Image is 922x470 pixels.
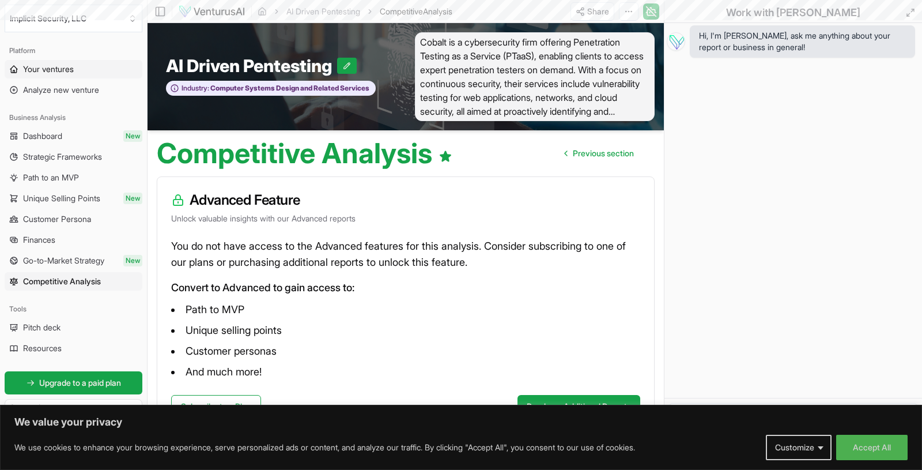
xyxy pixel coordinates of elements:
[5,231,142,249] a: Finances
[123,255,142,266] span: New
[5,60,142,78] a: Your ventures
[5,371,142,394] a: Upgrade to a paid plan
[39,377,121,389] span: Upgrade to a paid plan
[699,30,906,53] span: Hi, I'm [PERSON_NAME], ask me anything about your report or business in general!
[556,142,643,165] a: Go to previous page
[5,339,142,358] a: Resources
[23,276,101,287] span: Competitive Analysis
[5,127,142,145] a: DashboardNew
[667,32,685,51] img: Vera
[182,84,209,93] span: Industry:
[123,130,142,142] span: New
[517,395,640,418] button: Purchase Additional Reports
[23,322,61,333] span: Pitch deck
[5,189,142,208] a: Unique Selling PointsNew
[23,151,102,163] span: Strategic Frameworks
[556,142,643,165] nav: pagination
[5,81,142,99] a: Analyze new venture
[23,193,100,204] span: Unique Selling Points
[123,193,142,204] span: New
[23,63,74,75] span: Your ventures
[5,272,142,291] a: Competitive Analysis
[171,280,640,296] p: Convert to Advanced to gain access to:
[5,168,142,187] a: Path to an MVP
[5,42,142,60] div: Platform
[5,148,142,166] a: Strategic Frameworks
[23,255,104,266] span: Go-to-Market Strategy
[23,213,91,225] span: Customer Persona
[23,343,62,354] span: Resources
[5,251,142,270] a: Go-to-Market StrategyNew
[171,321,640,340] li: Unique selling points
[10,402,137,413] h3: Starter plan
[166,55,337,76] span: AI Driven Pentesting
[171,395,261,418] a: Subscribe to a Plan
[171,342,640,360] li: Customer personas
[5,318,142,337] a: Pitch deck
[415,32,655,121] span: Cobalt is a cybersecurity firm offering Penetration Testing as a Service (PTaaS), enabling client...
[157,140,452,167] h1: Competitive Analysis
[166,81,376,96] button: Industry:Computer Systems Design and Related Services
[171,363,640,381] li: And much more!
[766,435,832,460] button: Customize
[14,441,635,454] p: We use cookies to enhance your browsing experience, serve personalized ads or content, and analyz...
[836,435,908,460] button: Accept All
[23,130,62,142] span: Dashboard
[5,300,142,318] div: Tools
[171,191,640,209] h3: Advanced Feature
[23,172,79,183] span: Path to an MVP
[171,300,640,319] li: Path to MVP
[23,84,99,96] span: Analyze new venture
[171,238,640,270] p: You do not have access to the Advanced features for this analysis. Consider subscribing to one of...
[573,148,634,159] span: Previous section
[14,415,908,429] p: We value your privacy
[23,234,55,246] span: Finances
[209,84,369,93] span: Computer Systems Design and Related Services
[5,108,142,127] div: Business Analysis
[5,210,142,228] a: Customer Persona
[171,213,640,224] p: Unlock valuable insights with our Advanced reports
